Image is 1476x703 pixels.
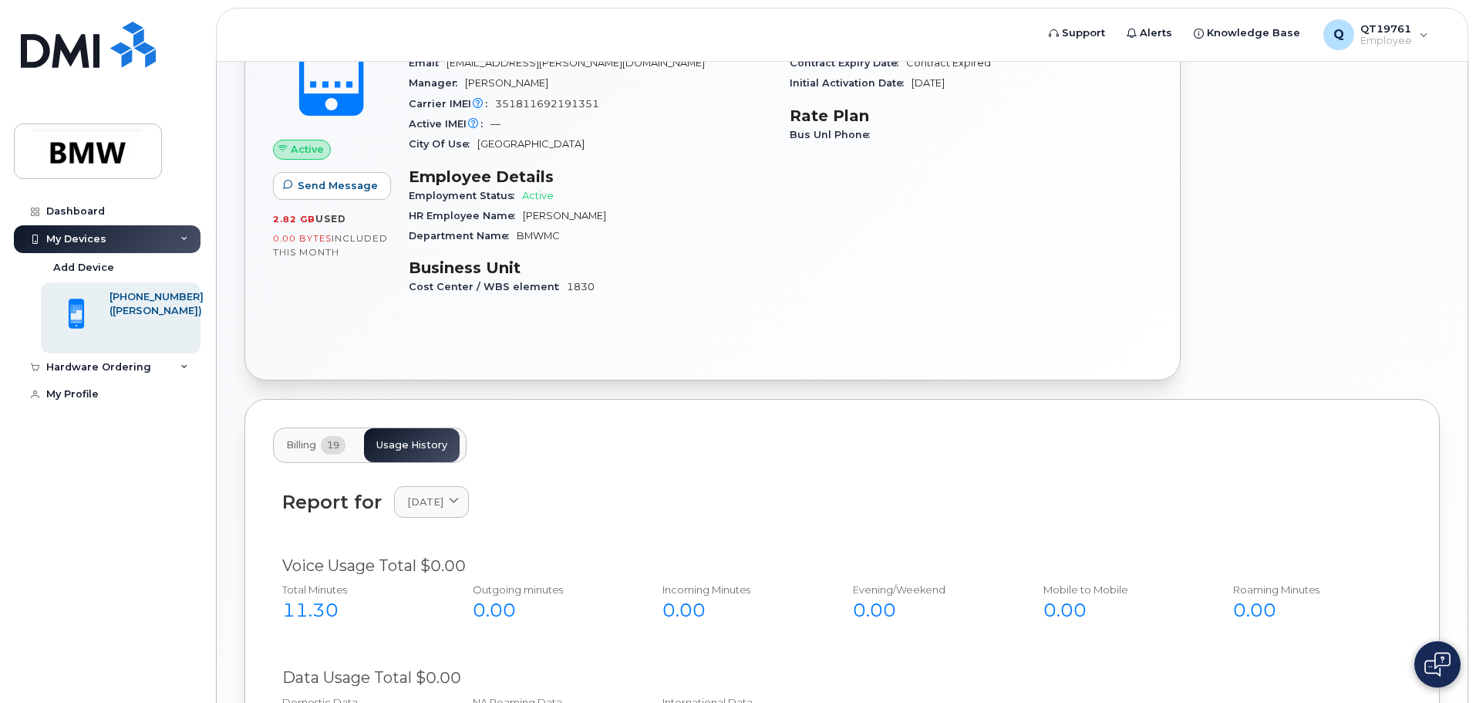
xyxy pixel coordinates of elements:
[790,106,1152,125] h3: Rate Plan
[1233,583,1390,597] div: Roaming Minutes
[273,172,391,200] button: Send Message
[495,98,599,110] span: 351811692191351
[409,57,447,69] span: Email
[1233,597,1390,624] div: 0.00
[1424,652,1451,677] img: Open chat
[273,214,315,225] span: 2.82 GB
[1183,18,1311,49] a: Knowledge Base
[473,583,629,597] div: Outgoing minutes
[1360,22,1412,35] span: QT19761
[298,178,378,193] span: Send Message
[1043,583,1200,597] div: Mobile to Mobile
[1207,25,1300,41] span: Knowledge Base
[282,492,382,512] div: Report for
[662,583,819,597] div: Incoming Minutes
[409,167,771,186] h3: Employee Details
[567,281,595,292] span: 1830
[273,233,332,244] span: 0.00 Bytes
[1140,25,1172,41] span: Alerts
[447,57,705,69] span: [EMAIL_ADDRESS][PERSON_NAME][DOMAIN_NAME]
[282,583,439,597] div: Total Minutes
[409,281,567,292] span: Cost Center / WBS element
[407,495,443,509] span: [DATE]
[1360,35,1412,47] span: Employee
[409,230,517,242] span: Department Name
[409,259,771,277] h3: Business Unit
[853,597,1009,624] div: 0.00
[853,583,1009,597] div: Evening/Weekend
[790,77,912,89] span: Initial Activation Date
[522,190,554,201] span: Active
[409,138,477,150] span: City Of Use
[321,436,345,455] span: 19
[790,57,906,69] span: Contract Expiry Date
[1313,19,1439,50] div: QT19761
[1333,25,1344,44] span: Q
[477,138,585,150] span: [GEOGRAPHIC_DATA]
[286,439,316,451] span: Billing
[282,597,439,624] div: 11.30
[282,555,1402,577] div: Voice Usage Total $0.00
[291,142,324,157] span: Active
[1062,25,1105,41] span: Support
[409,118,490,130] span: Active IMEI
[465,77,548,89] span: [PERSON_NAME]
[1116,18,1183,49] a: Alerts
[662,597,819,624] div: 0.00
[409,77,465,89] span: Manager
[282,667,1402,689] div: Data Usage Total $0.00
[409,190,522,201] span: Employment Status
[906,57,991,69] span: Contract Expired
[490,118,500,130] span: —
[912,77,945,89] span: [DATE]
[1038,18,1116,49] a: Support
[790,129,878,140] span: Bus Unl Phone
[473,597,629,624] div: 0.00
[315,213,346,225] span: used
[1043,597,1200,624] div: 0.00
[517,230,560,242] span: BMWMC
[523,210,606,221] span: [PERSON_NAME]
[409,98,495,110] span: Carrier IMEI
[409,210,523,221] span: HR Employee Name
[394,486,469,518] a: [DATE]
